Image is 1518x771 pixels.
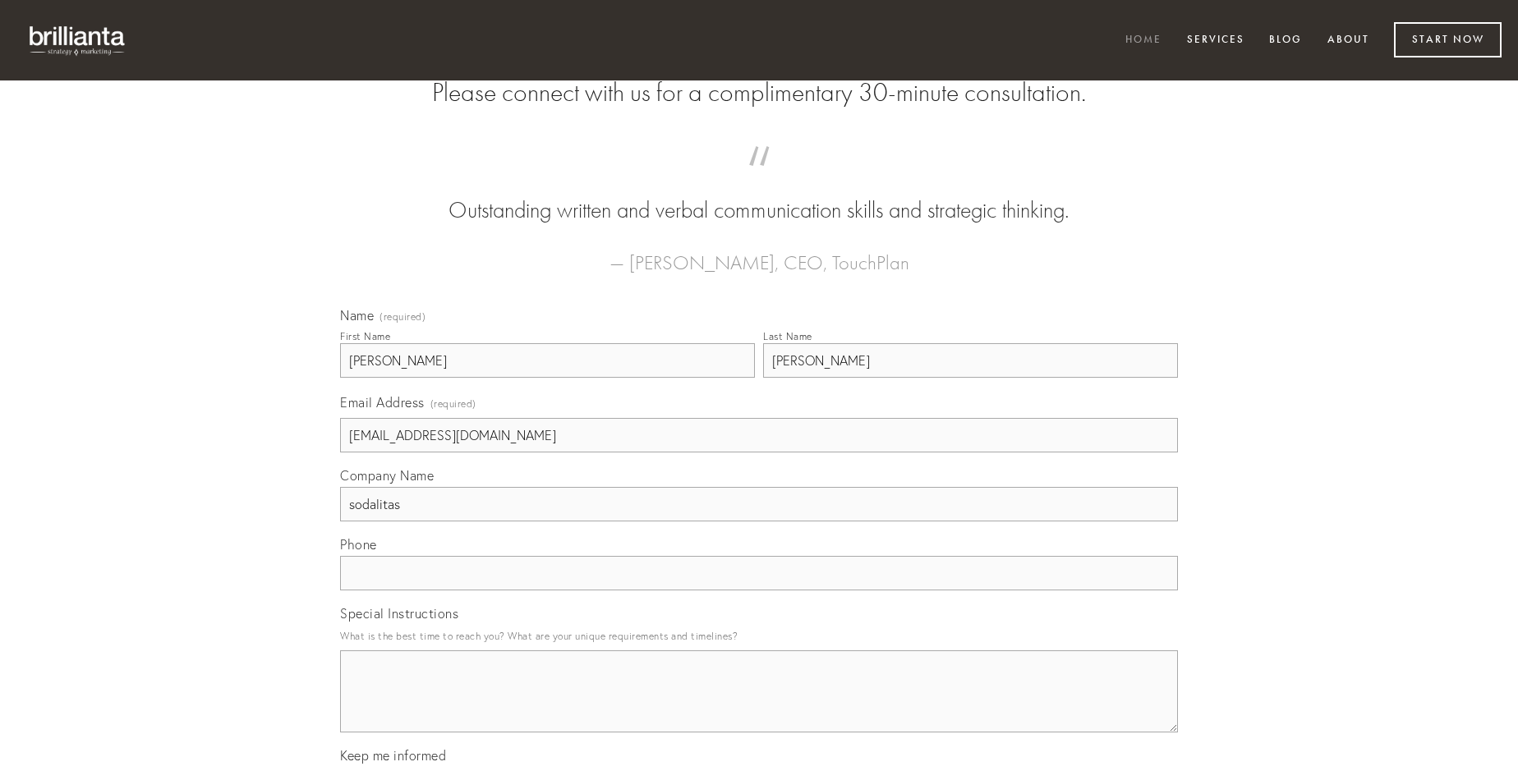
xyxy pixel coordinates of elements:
[16,16,140,64] img: brillianta - research, strategy, marketing
[340,394,425,411] span: Email Address
[340,307,374,324] span: Name
[366,163,1152,195] span: “
[366,227,1152,279] figcaption: — [PERSON_NAME], CEO, TouchPlan
[1394,22,1502,57] a: Start Now
[366,163,1152,227] blockquote: Outstanding written and verbal communication skills and strategic thinking.
[340,330,390,342] div: First Name
[1115,27,1172,54] a: Home
[340,77,1178,108] h2: Please connect with us for a complimentary 30-minute consultation.
[1258,27,1313,54] a: Blog
[340,536,377,553] span: Phone
[340,605,458,622] span: Special Instructions
[340,467,434,484] span: Company Name
[1317,27,1380,54] a: About
[1176,27,1255,54] a: Services
[763,330,812,342] div: Last Name
[379,312,425,322] span: (required)
[340,625,1178,647] p: What is the best time to reach you? What are your unique requirements and timelines?
[340,747,446,764] span: Keep me informed
[430,392,476,415] span: (required)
